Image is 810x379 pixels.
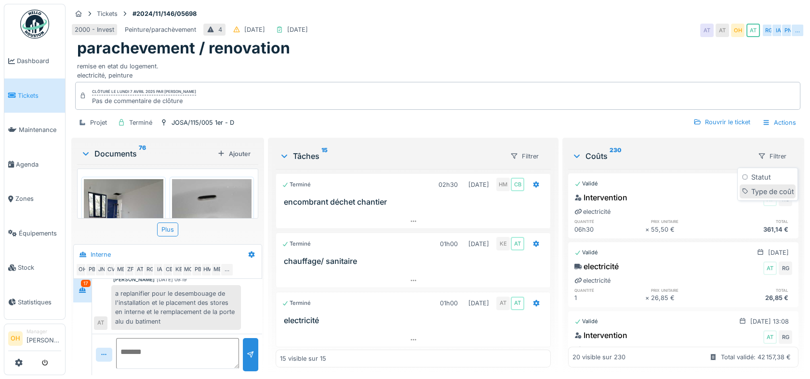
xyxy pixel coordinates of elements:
span: Agenda [16,160,61,169]
div: Filtrer [754,149,791,163]
div: [DATE] [468,299,489,308]
div: Intervention [574,329,627,341]
li: OH [8,331,23,346]
div: 1 [574,293,645,302]
span: Dashboard [17,56,61,65]
div: 361,14 € [722,225,792,234]
div: 55,50 € [651,225,721,234]
div: Coûts [572,150,750,162]
div: 17 [81,280,91,287]
div: PN [781,24,795,37]
div: × [645,293,651,302]
div: [DATE] [468,239,489,248]
div: [DATE] [244,25,265,34]
h6: prix unitaire [651,218,721,224]
div: CV [105,263,118,276]
div: Type de coût [740,184,796,199]
span: Statistiques [18,298,61,307]
sup: 15 [321,150,328,162]
div: KE [172,263,186,276]
div: RG [762,24,775,37]
div: HM [496,178,510,191]
div: 4 [218,25,222,34]
div: Terminé [282,299,311,307]
div: Validé [574,317,598,326]
div: [DATE] [768,248,789,257]
span: Équipements [19,229,61,238]
div: RG [143,263,157,276]
div: [DATE] 09:19 [157,276,186,283]
div: [DATE] [468,180,489,189]
div: Validé [574,180,598,188]
div: Ajouter [213,147,254,160]
img: 8ja3uafgx0ozt0qeficw99bkq9tq [84,179,163,285]
h3: electricité [284,316,547,325]
div: AT [511,297,524,310]
div: KE [496,237,510,250]
div: AT [763,261,777,275]
img: pkusptktyscgq5oz3wd9eglrg4n3 [172,179,252,285]
div: CB [511,178,524,191]
div: Terminé [129,118,152,127]
div: IA [153,263,166,276]
div: Projet [90,118,107,127]
span: Maintenance [19,125,61,134]
div: [PERSON_NAME] [113,276,155,283]
div: AT [511,237,524,250]
div: Statut [740,170,796,184]
div: electricité [574,207,611,216]
div: AT [94,316,107,330]
sup: 230 [610,150,622,162]
div: [DATE] [287,25,308,34]
div: 01h00 [440,239,458,248]
div: MC [182,263,195,276]
div: Validé [574,248,598,257]
div: 2000 - Invest [75,25,114,34]
div: PB [85,263,99,276]
span: Tickets [18,91,61,100]
div: 26,85 € [722,293,792,302]
div: OH [731,24,744,37]
div: ME [211,263,224,276]
div: RG [779,330,792,344]
div: electricité [574,261,619,272]
div: Interne [91,250,111,259]
div: AT [133,263,147,276]
div: 15 visible sur 15 [280,354,326,363]
span: Zones [15,194,61,203]
h1: parachevement / renovation [77,39,290,57]
div: … [791,24,804,37]
div: RG [779,261,792,275]
div: Tâches [279,150,503,162]
div: Clôturé le lundi 7 avril 2025 par [PERSON_NAME] [92,89,196,95]
div: OH [76,263,89,276]
div: 20 visible sur 230 [572,353,625,362]
div: 06h30 [574,225,645,234]
div: AT [716,24,729,37]
div: electricité [574,276,611,285]
div: Manager [27,328,61,335]
h6: total [722,287,792,293]
div: AT [496,297,510,310]
div: Tickets [97,9,118,18]
div: Documents [81,148,213,159]
div: Terminé [282,181,311,189]
h3: chauffage/ sanitaire [284,257,547,266]
div: 02h30 [438,180,458,189]
div: JOSA/115/005 1er - D [172,118,234,127]
div: Total validé: 42 157,38 € [721,353,791,362]
div: Rouvrir le ticket [690,116,754,129]
li: [PERSON_NAME] [27,328,61,349]
div: AT [763,330,777,344]
div: 26,85 € [651,293,721,302]
div: AT [746,24,760,37]
div: Actions [758,116,800,130]
sup: 76 [139,148,146,159]
div: MB [114,263,128,276]
strong: #2024/11/146/05698 [129,9,200,18]
div: IA [771,24,785,37]
div: remise en etat du logement. electricité, peinture [77,58,798,80]
div: Peinture/parachèvement [125,25,196,34]
div: Intervention [574,192,627,203]
div: PB [191,263,205,276]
